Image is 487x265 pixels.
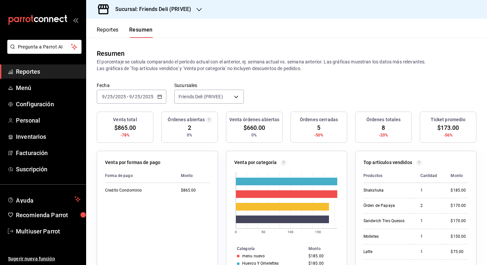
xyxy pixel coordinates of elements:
div: 1 [420,234,440,239]
span: $173.00 [437,123,459,132]
span: / [105,94,107,99]
span: / [140,94,142,99]
label: Sucursales [174,83,244,88]
span: Reportes [16,67,81,76]
span: Inventarios [16,132,81,141]
p: Venta por categoría [234,159,277,166]
th: Forma de pago [105,169,176,183]
th: Monto [176,169,210,183]
span: -56% [444,132,453,138]
span: 8 [382,123,385,132]
button: Pregunta a Parrot AI [7,40,81,54]
div: $150.00 [451,234,468,239]
p: Top artículos vendidos [363,159,412,166]
div: Shakshuka [363,188,410,193]
span: 0% [251,132,257,138]
span: Suscripción [16,165,81,174]
h3: Órdenes cerradas [300,116,338,123]
div: 1 [420,218,440,224]
span: Pregunta a Parrot AI [18,44,71,50]
input: -- [107,94,113,99]
span: Ayuda [16,195,72,203]
a: Pregunta a Parrot AI [5,48,81,55]
div: $170.00 [451,218,468,224]
span: -20% [379,132,388,138]
span: Personal [16,116,81,125]
text: 150 [315,230,321,234]
th: Monto [306,245,347,252]
span: 0% [187,132,192,138]
div: 1 [420,249,440,255]
div: Órden de Papaya [363,203,410,209]
span: Facturación [16,148,81,157]
span: Recomienda Parrot [16,211,81,220]
span: $865.00 [114,123,136,132]
input: -- [135,94,140,99]
th: Cantidad [415,169,446,183]
button: Resumen [129,27,153,38]
span: Sugerir nueva función [8,255,81,262]
th: Productos [363,169,415,183]
button: open_drawer_menu [73,17,78,23]
div: Resumen [97,48,125,58]
span: / [132,94,134,99]
span: $660.00 [243,123,265,132]
text: 100 [288,230,294,234]
span: 5 [317,123,320,132]
h3: Sucursal: Friends Deli (PRIVEE) [110,5,191,13]
div: $185.00 [451,188,468,193]
input: ---- [142,94,154,99]
h3: Venta órdenes abiertas [229,116,280,123]
div: menu nuevo [242,254,265,258]
div: navigation tabs [97,27,153,38]
div: Sandwich Tres Quesos [363,218,410,224]
span: - [127,94,128,99]
div: Molletes [363,234,410,239]
input: -- [102,94,105,99]
div: 1 [420,188,440,193]
button: Reportes [97,27,119,38]
span: Menú [16,83,81,92]
div: Latte [363,249,410,255]
p: Venta por formas de pago [105,159,160,166]
div: $75.00 [451,249,468,255]
span: / [113,94,115,99]
text: 0 [235,230,237,234]
div: $170.00 [451,203,468,209]
th: Categoría [226,245,306,252]
div: 2 [420,203,440,209]
div: Credito Condominio [105,188,170,193]
text: 50 [261,230,265,234]
label: Fecha [97,83,166,88]
h3: Órdenes abiertas [168,116,205,123]
div: $865.00 [181,188,210,193]
input: ---- [115,94,126,99]
h3: Órdenes totales [366,116,401,123]
th: Monto [445,169,468,183]
span: -50% [314,132,324,138]
h3: Venta total [113,116,137,123]
div: $185.00 [308,254,336,258]
span: Friends Deli (PRIVEE) [179,93,223,100]
span: Configuración [16,100,81,109]
span: -78% [121,132,130,138]
p: El porcentaje se calcula comparando el período actual con el anterior, ej. semana actual vs. sema... [97,58,476,72]
input: -- [129,94,132,99]
span: 2 [188,123,191,132]
span: Multiuser Parrot [16,227,81,236]
h3: Ticket promedio [431,116,466,123]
